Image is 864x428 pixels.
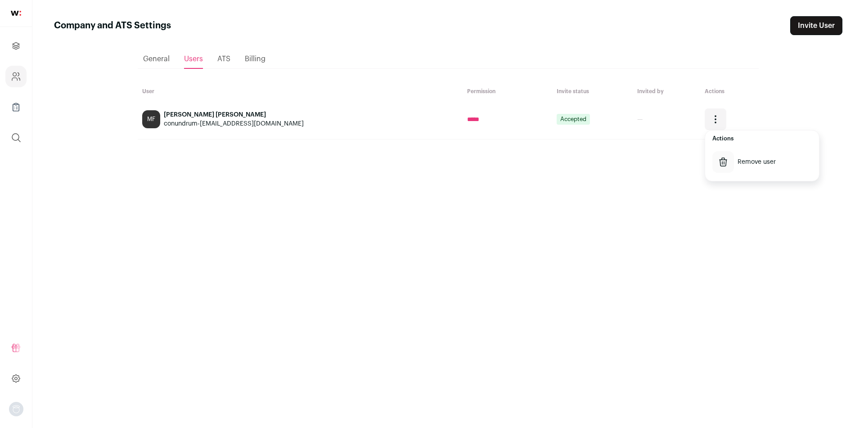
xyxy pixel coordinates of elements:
[5,96,27,118] a: Company Lists
[9,402,23,416] button: Open dropdown
[557,114,590,125] span: Accepted
[245,55,265,63] span: Billing
[9,402,23,416] img: nopic.png
[217,50,230,68] a: ATS
[11,11,21,16] img: wellfound-shorthand-0d5821cbd27db2630d0214b213865d53afaa358527fdda9d0ea32b1df1b89c2c.svg
[245,50,265,68] a: Billing
[138,83,463,99] th: User
[637,116,643,122] span: —
[184,55,203,63] span: Users
[5,35,27,57] a: Projects
[142,110,160,128] div: MF
[143,50,170,68] a: General
[143,55,170,63] span: General
[712,135,812,142] h3: Actions
[164,110,304,119] div: [PERSON_NAME] [PERSON_NAME]
[463,83,552,99] th: Permission
[552,83,633,99] th: Invite status
[790,16,842,35] a: Invite User
[700,83,759,99] th: Actions
[5,66,27,87] a: Company and ATS Settings
[712,148,812,176] a: Remove user
[705,108,726,130] button: Open dropdown
[217,55,230,63] span: ATS
[164,119,304,128] div: conundrum-[EMAIL_ADDRESS][DOMAIN_NAME]
[54,19,171,32] h1: Company and ATS Settings
[633,83,701,99] th: Invited by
